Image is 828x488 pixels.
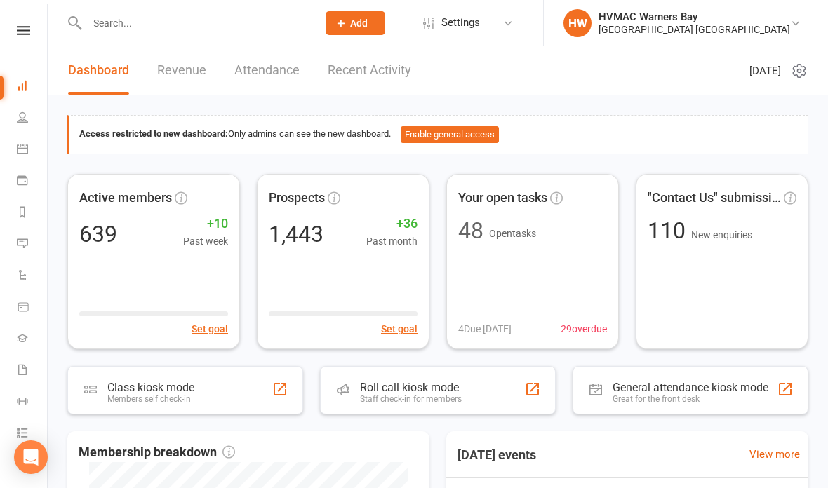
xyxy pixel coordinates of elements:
span: 110 [648,217,691,244]
span: Your open tasks [458,188,547,208]
a: Calendar [17,135,48,166]
a: Revenue [157,46,206,95]
span: Settings [441,7,480,39]
div: Class kiosk mode [107,381,194,394]
div: 1,443 [269,223,323,245]
div: 639 [79,223,117,245]
span: Membership breakdown [79,442,235,463]
div: Only admins can see the new dashboard. [79,126,797,143]
span: Past month [366,233,418,249]
span: New enquiries [691,229,752,240]
div: 48 [458,219,483,242]
strong: Access restricted to new dashboard: [79,128,228,139]
button: Set goal [192,321,228,337]
button: Enable general access [401,126,499,143]
div: Roll call kiosk mode [360,381,462,394]
a: Dashboard [17,72,48,103]
div: Great for the front desk [613,394,768,404]
span: Add [350,18,368,29]
span: Prospects [269,188,325,208]
button: Set goal [381,321,418,337]
div: Staff check-in for members [360,394,462,404]
a: Product Sales [17,292,48,324]
a: Reports [17,198,48,229]
span: 29 overdue [561,321,607,337]
button: Add [326,11,385,35]
a: Dashboard [68,46,129,95]
a: Payments [17,166,48,198]
div: HVMAC Warners Bay [599,11,790,23]
h3: [DATE] events [446,442,547,468]
div: General attendance kiosk mode [613,381,768,394]
span: Past week [183,233,228,249]
span: Active members [79,188,172,208]
span: +36 [366,214,418,234]
input: Search... [83,13,307,33]
div: HW [563,9,592,37]
a: Attendance [234,46,300,95]
a: People [17,103,48,135]
span: +10 [183,214,228,234]
span: "Contact Us" submissions [648,188,781,208]
span: 4 Due [DATE] [458,321,512,337]
a: View more [749,446,800,463]
span: Open tasks [489,228,536,239]
a: Recent Activity [328,46,411,95]
div: Open Intercom Messenger [14,440,48,474]
div: Members self check-in [107,394,194,404]
div: [GEOGRAPHIC_DATA] [GEOGRAPHIC_DATA] [599,23,790,36]
span: [DATE] [749,62,781,79]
